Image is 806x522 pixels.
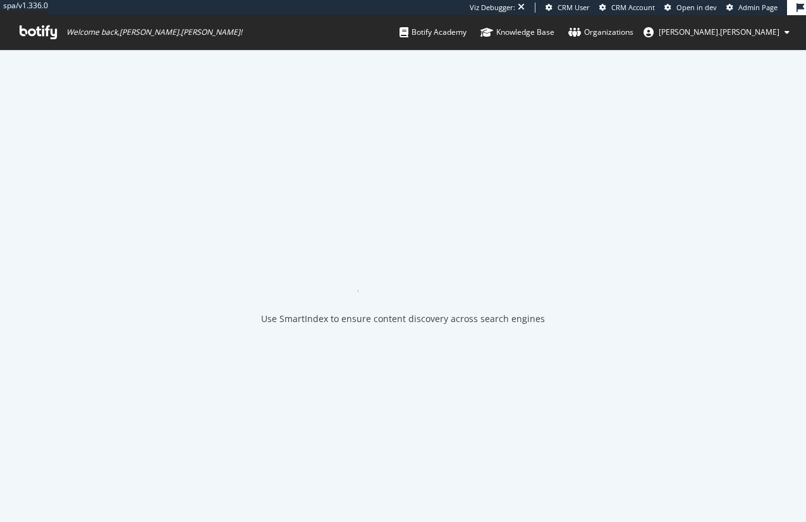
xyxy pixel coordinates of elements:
a: Knowledge Base [480,15,554,49]
span: jeffrey.louella [659,27,779,37]
a: Organizations [568,15,633,49]
span: CRM Account [611,3,655,12]
a: CRM Account [599,3,655,13]
a: CRM User [546,3,590,13]
span: Welcome back, [PERSON_NAME].[PERSON_NAME] ! [66,27,242,37]
span: CRM User [558,3,590,12]
a: Botify Academy [400,15,467,49]
div: Knowledge Base [480,26,554,39]
div: animation [358,247,449,292]
div: Botify Academy [400,26,467,39]
a: Open in dev [664,3,717,13]
div: Organizations [568,26,633,39]
span: Admin Page [738,3,778,12]
div: Use SmartIndex to ensure content discovery across search engines [261,313,545,325]
span: Open in dev [676,3,717,12]
button: [PERSON_NAME].[PERSON_NAME] [633,22,800,42]
div: Viz Debugger: [470,3,515,13]
a: Admin Page [726,3,778,13]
